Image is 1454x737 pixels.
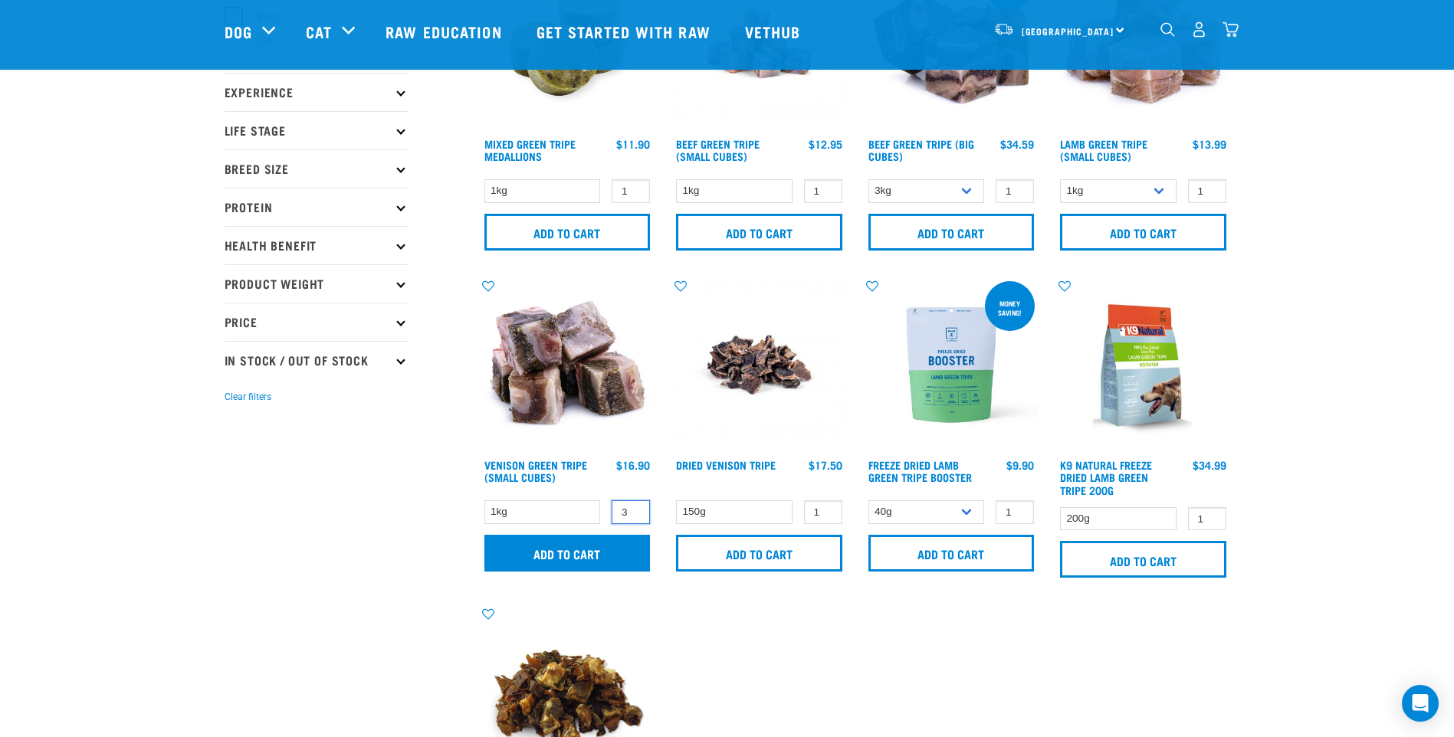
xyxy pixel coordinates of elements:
input: 1 [1188,507,1226,531]
a: Vethub [730,1,820,62]
img: K9 Square [1056,278,1230,452]
a: Get started with Raw [521,1,730,62]
a: Mixed Green Tripe Medallions [484,141,576,159]
img: van-moving.png [993,22,1014,36]
a: Beef Green Tripe (Big Cubes) [868,141,974,159]
div: $11.90 [616,138,650,150]
div: Money saving! [985,292,1035,324]
a: K9 Natural Freeze Dried Lamb Green Tripe 200g [1060,462,1152,492]
a: Venison Green Tripe (Small Cubes) [484,462,587,480]
input: 1 [804,500,842,524]
a: Freeze Dried Lamb Green Tripe Booster [868,462,972,480]
img: 1079 Green Tripe Venison 01 [481,278,655,452]
div: $13.99 [1193,138,1226,150]
img: home-icon@2x.png [1223,21,1239,38]
p: In Stock / Out Of Stock [225,341,409,379]
input: Add to cart [1060,214,1226,251]
a: Dog [225,20,252,43]
div: Open Intercom Messenger [1402,685,1439,722]
div: $12.95 [809,138,842,150]
input: Add to cart [676,535,842,572]
input: 1 [612,500,650,524]
input: Add to cart [484,214,651,251]
div: $16.90 [616,459,650,471]
a: Beef Green Tripe (Small Cubes) [676,141,760,159]
button: Clear filters [225,390,271,404]
input: 1 [804,179,842,203]
input: Add to cart [868,535,1035,572]
div: $34.99 [1193,459,1226,471]
div: $17.50 [809,459,842,471]
a: Lamb Green Tripe (Small Cubes) [1060,141,1147,159]
div: $9.90 [1006,459,1034,471]
p: Health Benefit [225,226,409,264]
p: Price [225,303,409,341]
img: Dried Vension Tripe 1691 [672,278,846,452]
input: Add to cart [676,214,842,251]
img: user.png [1191,21,1207,38]
input: 1 [996,179,1034,203]
a: Dried Venison Tripe [676,462,776,467]
p: Product Weight [225,264,409,303]
div: $34.59 [1000,138,1034,150]
input: 1 [996,500,1034,524]
span: [GEOGRAPHIC_DATA] [1022,28,1114,34]
a: Cat [306,20,332,43]
a: Raw Education [370,1,520,62]
input: Add to cart [484,535,651,572]
p: Life Stage [225,111,409,149]
p: Experience [225,73,409,111]
p: Breed Size [225,149,409,188]
p: Protein [225,188,409,226]
input: Add to cart [1060,541,1226,578]
input: 1 [612,179,650,203]
img: home-icon-1@2x.png [1160,22,1175,37]
input: 1 [1188,179,1226,203]
img: Freeze Dried Lamb Green Tripe [865,278,1039,452]
input: Add to cart [868,214,1035,251]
